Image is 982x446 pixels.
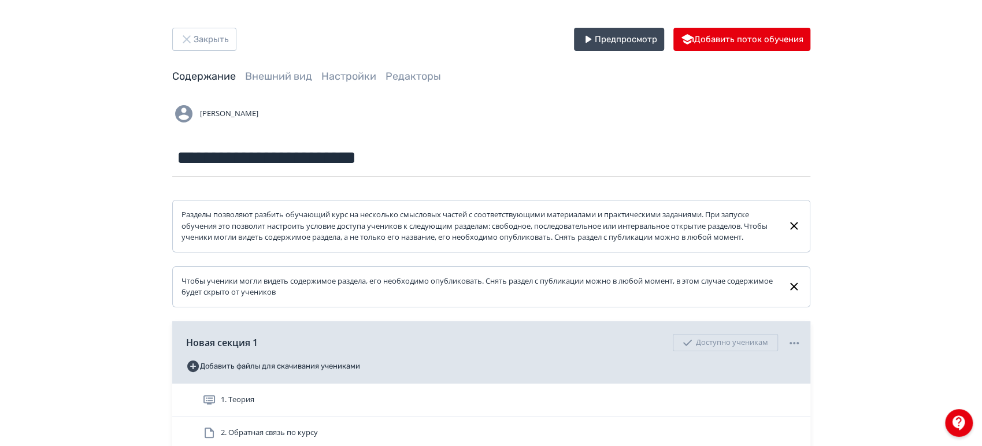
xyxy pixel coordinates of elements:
[172,70,236,83] a: Содержание
[245,70,312,83] a: Внешний вид
[673,334,778,351] div: Доступно ученикам
[186,336,258,350] span: Новая секция 1
[172,28,236,51] button: Закрыть
[673,28,810,51] button: Добавить поток обучения
[386,70,441,83] a: Редакторы
[574,28,664,51] button: Предпросмотр
[181,209,779,243] div: Разделы позволяют разбить обучающий курс на несколько смысловых частей с соответствующими материа...
[186,357,360,376] button: Добавить файлы для скачивания учениками
[172,384,810,417] div: 1. Теория
[221,394,254,406] span: 1. Теория
[181,276,779,298] div: Чтобы ученики могли видеть содержимое раздела, его необходимо опубликовать. Снять раздел с публик...
[221,427,318,438] span: 2. Обратная связь по курсу
[200,108,258,120] span: [PERSON_NAME]
[321,70,376,83] a: Настройки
